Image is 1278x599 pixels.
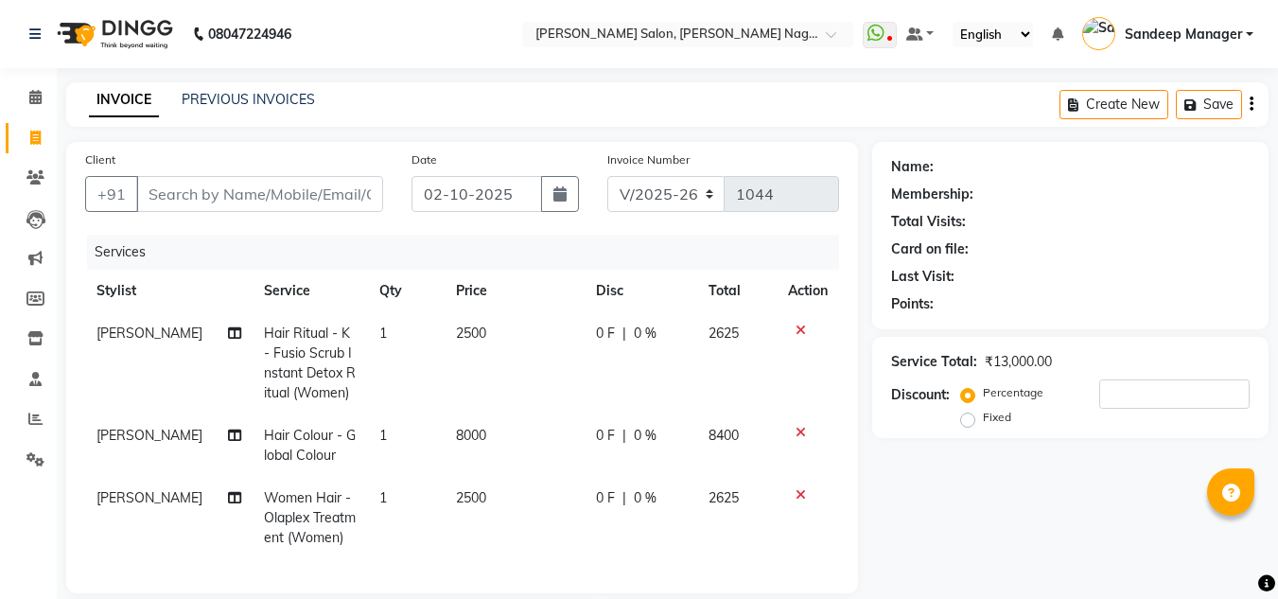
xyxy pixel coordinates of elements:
th: Stylist [85,270,253,312]
span: Sandeep Manager [1125,25,1242,44]
div: Membership: [891,185,973,204]
label: Fixed [983,409,1011,426]
span: 2625 [709,489,739,506]
th: Service [253,270,368,312]
span: [PERSON_NAME] [96,325,202,342]
div: ₹13,000.00 [985,352,1052,372]
span: 1 [379,489,387,506]
span: 1 [379,325,387,342]
label: Invoice Number [607,151,690,168]
span: 2500 [456,489,486,506]
span: 0 F [596,488,615,508]
span: | [622,324,626,344]
button: +91 [85,176,138,212]
span: 8000 [456,427,486,444]
label: Percentage [983,384,1043,401]
span: [PERSON_NAME] [96,427,202,444]
div: Card on file: [891,239,969,259]
span: | [622,426,626,446]
span: Hair Ritual - K - Fusio Scrub Instant Detox Ritual (Women) [264,325,356,401]
img: logo [48,8,178,61]
label: Date [411,151,437,168]
div: Last Visit: [891,267,954,287]
div: Service Total: [891,352,977,372]
span: 2625 [709,325,739,342]
input: Search by Name/Mobile/Email/Code [136,176,383,212]
span: Women Hair - Olaplex Treatment (Women) [264,489,356,546]
button: Save [1176,90,1242,119]
div: Name: [891,157,934,177]
span: 8400 [709,427,739,444]
th: Qty [368,270,445,312]
span: 0 F [596,426,615,446]
a: INVOICE [89,83,159,117]
b: 08047224946 [208,8,291,61]
th: Disc [585,270,697,312]
span: 0 % [634,324,657,344]
div: Services [87,235,853,270]
span: | [622,488,626,508]
div: Total Visits: [891,212,966,232]
span: 0 % [634,488,657,508]
div: Points: [891,294,934,314]
span: 2500 [456,325,486,342]
span: Hair Colour - Global Colour [264,427,356,464]
a: PREVIOUS INVOICES [182,91,315,108]
iframe: chat widget [1199,523,1259,580]
div: Discount: [891,385,950,405]
span: [PERSON_NAME] [96,489,202,506]
span: 0 % [634,426,657,446]
span: 0 F [596,324,615,344]
span: 1 [379,427,387,444]
img: Sandeep Manager [1082,17,1115,50]
th: Action [777,270,839,312]
th: Price [445,270,585,312]
button: Create New [1059,90,1168,119]
th: Total [697,270,778,312]
label: Client [85,151,115,168]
